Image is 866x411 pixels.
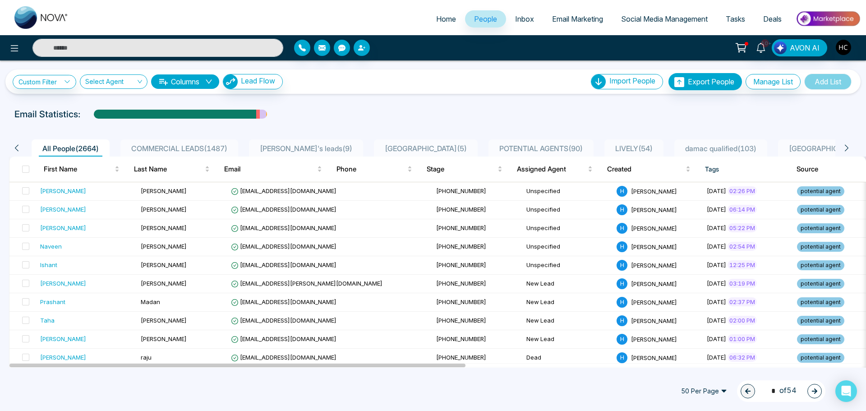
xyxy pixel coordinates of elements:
span: [DATE] [707,298,726,305]
div: [PERSON_NAME] [40,279,86,288]
span: [PHONE_NUMBER] [436,354,486,361]
span: H [617,315,627,326]
span: H [617,204,627,215]
td: Unspecified [523,219,613,238]
span: H [617,278,627,289]
th: Tags [698,157,789,182]
span: 02:26 PM [728,186,757,195]
div: [PERSON_NAME] [40,186,86,195]
td: New Lead [523,293,613,312]
span: Social Media Management [621,14,708,23]
td: Dead [523,349,613,367]
span: [PERSON_NAME] [141,280,187,287]
span: [GEOGRAPHIC_DATA] ( 5 ) [381,144,470,153]
p: Email Statistics: [14,107,80,121]
span: [EMAIL_ADDRESS][DOMAIN_NAME] [231,224,336,231]
span: [PERSON_NAME] [631,243,677,250]
span: Deals [763,14,782,23]
a: 10+ [750,39,772,55]
span: [PERSON_NAME] [141,335,187,342]
th: Assigned Agent [510,157,600,182]
span: [EMAIL_ADDRESS][DOMAIN_NAME] [231,298,336,305]
span: potential agent [797,242,844,252]
span: [EMAIL_ADDRESS][DOMAIN_NAME] [231,261,336,268]
div: [PERSON_NAME] [40,223,86,232]
span: [DATE] [707,187,726,194]
span: down [205,78,212,85]
div: Open Intercom Messenger [835,380,857,402]
button: Lead Flow [223,74,283,89]
span: 02:54 PM [728,242,757,251]
a: Email Marketing [543,10,612,28]
span: [PERSON_NAME] [141,224,187,231]
span: [PERSON_NAME] [141,317,187,324]
span: H [617,260,627,271]
span: [PERSON_NAME] [141,261,187,268]
div: [PERSON_NAME] [40,334,86,343]
a: Custom Filter [13,75,76,89]
div: Ishant [40,260,57,269]
span: Home [436,14,456,23]
span: [PERSON_NAME] [631,354,677,361]
span: Tasks [726,14,745,23]
span: [PHONE_NUMBER] [436,206,486,213]
span: [PERSON_NAME] [631,335,677,342]
span: [EMAIL_ADDRESS][DOMAIN_NAME] [231,206,336,213]
span: Lead Flow [241,76,275,85]
div: [PERSON_NAME] [40,353,86,362]
td: Unspecified [523,182,613,201]
span: [DATE] [707,243,726,250]
span: [DATE] [707,224,726,231]
span: potential agent [797,223,844,233]
span: 10+ [761,39,769,47]
span: potential agent [797,279,844,289]
span: [PERSON_NAME] [631,280,677,287]
img: Nova CRM Logo [14,6,69,29]
span: [PERSON_NAME] [631,187,677,194]
a: Deals [754,10,791,28]
span: 02:37 PM [728,297,757,306]
span: Email [224,164,315,175]
img: Market-place.gif [795,9,861,29]
span: [PERSON_NAME] [631,224,677,231]
span: H [617,186,627,197]
span: 06:32 PM [728,353,757,362]
span: 02:00 PM [728,316,757,325]
span: [PHONE_NUMBER] [436,261,486,268]
span: [DATE] [707,280,726,287]
td: Unspecified [523,201,613,219]
span: [DATE] [707,261,726,268]
span: COMMERCIAL LEADS ( 1487 ) [128,144,231,153]
span: H [617,223,627,234]
th: Created [600,157,698,182]
span: Inbox [515,14,534,23]
span: [DATE] [707,206,726,213]
span: People [474,14,497,23]
td: New Lead [523,312,613,330]
img: Lead Flow [774,42,787,54]
a: Lead FlowLead Flow [219,74,283,89]
span: [PHONE_NUMBER] [436,187,486,194]
span: potential agent [797,260,844,270]
span: Created [607,164,684,175]
span: raju [141,354,152,361]
span: H [617,241,627,252]
span: [PHONE_NUMBER] [436,243,486,250]
span: [PHONE_NUMBER] [436,298,486,305]
span: potential agent [797,297,844,307]
span: [EMAIL_ADDRESS][DOMAIN_NAME] [231,354,336,361]
div: Prashant [40,297,65,306]
span: of 54 [766,385,797,397]
span: [PHONE_NUMBER] [436,335,486,342]
span: potential agent [797,205,844,215]
th: Stage [419,157,510,182]
span: Madan [141,298,160,305]
span: [PERSON_NAME] [141,187,187,194]
span: H [617,334,627,345]
td: Unspecified [523,238,613,256]
a: Inbox [506,10,543,28]
span: H [617,352,627,363]
th: First Name [37,157,127,182]
span: potential agent [797,316,844,326]
span: Email Marketing [552,14,603,23]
